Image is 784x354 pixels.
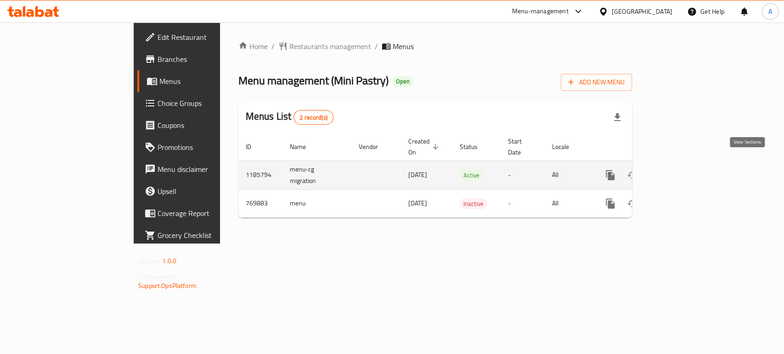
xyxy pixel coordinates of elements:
span: Open [392,77,413,85]
td: All [545,189,592,217]
a: Upsell [137,180,265,202]
div: Menu-management [512,6,569,17]
span: Edit Restaurant [158,32,257,43]
div: Inactive [460,198,487,209]
td: - [501,189,545,217]
span: Menu disclaimer [158,164,257,175]
button: Change Status [621,193,643,215]
span: Menus [393,41,414,52]
button: Change Status [621,164,643,186]
span: Add New Menu [568,77,625,88]
span: A [768,6,772,17]
td: menu-cg migration [282,160,351,189]
a: Promotions [137,136,265,158]
span: [DATE] [408,169,427,181]
span: Menu management ( Mini Pastry ) [238,70,389,91]
span: Start Date [508,136,534,158]
span: Coverage Report [158,208,257,219]
span: Name [290,141,318,152]
a: Choice Groups [137,92,265,114]
button: Add New Menu [561,74,632,91]
a: Coverage Report [137,202,265,224]
span: Get support on: [138,271,180,282]
div: Export file [606,106,628,128]
div: Open [392,76,413,87]
span: Restaurants management [289,41,371,52]
li: / [271,41,275,52]
span: Upsell [158,186,257,197]
a: Menus [137,70,265,92]
span: Active [460,170,483,181]
a: Coupons [137,114,265,136]
td: menu [282,189,351,217]
div: [GEOGRAPHIC_DATA] [612,6,672,17]
span: Menus [159,76,257,87]
li: / [375,41,378,52]
table: enhanced table [238,133,695,218]
span: Coupons [158,120,257,131]
span: [DATE] [408,197,427,209]
h2: Menus List [246,110,333,125]
span: Status [460,141,490,152]
span: Grocery Checklist [158,230,257,241]
span: Promotions [158,142,257,153]
span: Vendor [359,141,390,152]
nav: breadcrumb [238,41,632,52]
span: Branches [158,54,257,65]
a: Menu disclaimer [137,158,265,180]
a: Restaurants management [278,41,371,52]
a: Support.OpsPlatform [138,280,197,292]
th: Actions [592,133,695,161]
div: Total records count [293,110,333,125]
span: Created On [408,136,441,158]
span: Version: [138,255,161,267]
td: - [501,160,545,189]
td: All [545,160,592,189]
span: ID [246,141,263,152]
a: Branches [137,48,265,70]
span: 1.0.0 [162,255,176,267]
button: more [599,164,621,186]
span: Locale [552,141,581,152]
span: 2 record(s) [294,113,333,122]
span: Choice Groups [158,98,257,109]
span: Inactive [460,199,487,209]
button: more [599,193,621,215]
a: Grocery Checklist [137,224,265,246]
a: Edit Restaurant [137,26,265,48]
